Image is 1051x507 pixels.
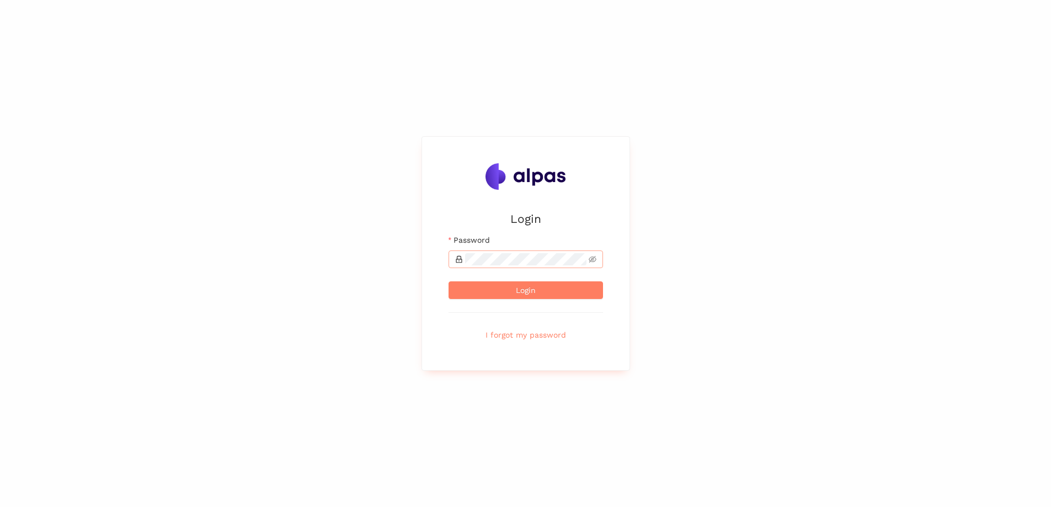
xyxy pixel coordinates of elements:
input: Password [465,253,586,265]
span: eye-invisible [589,255,596,263]
span: Login [516,284,536,296]
h2: Login [449,210,603,228]
img: Alpas.ai Logo [486,163,566,190]
label: Password [449,234,490,246]
button: Login [449,281,603,299]
button: I forgot my password [449,326,603,344]
span: I forgot my password [486,329,566,341]
span: lock [455,255,463,263]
